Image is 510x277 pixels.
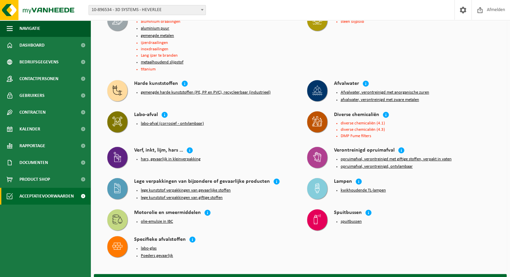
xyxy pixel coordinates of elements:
[341,157,452,162] button: opruimafval, verontreinigd met giftige stoffen, verpakt in vaten
[141,67,294,71] li: titanium
[141,253,173,259] button: Poeders gevaarlijk
[141,90,271,95] button: gemengde harde kunststoffen (PE, PP en PVC), recycleerbaar (industrieel)
[141,246,157,251] button: labo-glas
[141,157,201,162] button: hars, gevaarlijk in kleinverpakking
[341,188,386,193] button: kwikhoudende TL-lampen
[134,209,201,217] h4: Motorolie en smeermiddelen
[141,219,173,224] button: olie-emulsie in IBC
[341,127,494,132] li: diverse chemicaliën (4.3)
[341,90,429,95] button: Afvalwater, verontreinigd met anorganische zuren
[141,19,294,24] li: aluminium draailingen
[341,19,494,24] li: steen slijpslib
[134,178,270,186] h4: Lege verpakkingen van bijzondere of gevaarlijke producten
[19,154,48,171] span: Documenten
[141,195,223,201] button: lege kunststof verpakkingen van giftige stoffen
[134,147,183,155] h4: Verf, inkt, lijm, hars …
[141,188,231,193] button: lege kunststof verpakkingen van gevaarlijke stoffen
[341,164,413,169] button: opruimafval, verontreinigd, ontvlambaar
[141,26,169,31] button: aluminium puur
[341,97,419,103] button: afvalwater, verontreinigd met zware metalen
[19,104,46,121] span: Contracten
[19,54,59,70] span: Bedrijfsgegevens
[19,70,58,87] span: Contactpersonen
[334,147,395,155] h4: Verontreinigd opruimafval
[341,134,494,138] li: DMP Fume filters
[19,121,40,137] span: Kalender
[134,236,186,244] h4: Specifieke afvalstoffen
[19,188,74,205] span: Acceptatievoorwaarden
[19,87,45,104] span: Gebruikers
[141,60,183,65] button: metaalhoudend slijpstof
[141,121,204,126] button: labo-afval (corrosief - ontvlambaar)
[334,111,379,119] h4: Diverse chemicaliën
[134,111,158,119] h4: Labo-afval
[19,37,45,54] span: Dashboard
[334,178,352,186] h4: Lampen
[141,53,294,58] li: Lang ijzer te branden
[334,209,362,217] h4: Spuitbussen
[19,20,40,37] span: Navigatie
[134,80,178,88] h4: Harde kunststoffen
[141,47,294,51] li: inoxdraailingen
[341,121,494,125] li: diverse chemicaliën (4.1)
[141,33,174,39] button: gemengde metalen
[341,219,362,224] button: spuitbussen
[141,41,294,45] li: ijzerdraailingen
[89,5,206,15] span: 10-896534 - 3D SYSTEMS - HEVERLEE
[19,171,50,188] span: Product Shop
[334,80,359,88] h4: Afvalwater
[19,137,45,154] span: Rapportage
